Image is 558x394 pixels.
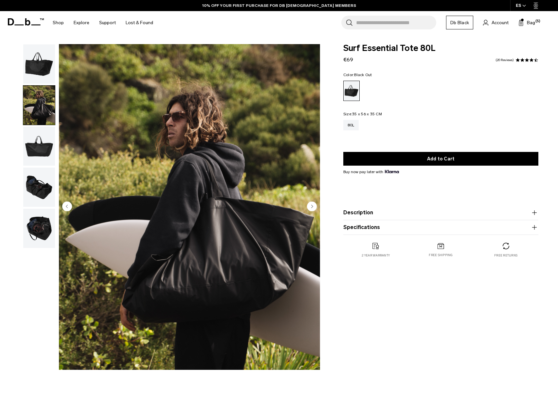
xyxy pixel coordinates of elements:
button: TheSomlos80LToteBlack_5ac96a1e-6842-4dc6-a5be-6b9f91ce0d45_2.png [23,85,55,125]
img: TheSomlos80LToteBlack_5ac96a1e-6842-4dc6-a5be-6b9f91ce0d45_2.png [59,44,320,370]
img: {"height" => 20, "alt" => "Klarna"} [385,170,399,173]
span: Buy now pay later with [343,169,399,175]
li: 2 / 5 [59,44,320,370]
button: TheSomlos80LToteBlack-4_4.png [23,167,55,207]
legend: Size: [343,112,382,116]
p: Free returns [494,253,517,258]
img: TheSomlos80LToteBlack_1.png [23,44,55,84]
a: 20 reviews [495,58,514,62]
a: Account [483,19,509,26]
button: Specifications [343,223,538,231]
img: TheSomlos80LToteBlack-1_3.png [23,127,55,166]
span: Bag [527,19,535,26]
span: Black Out [354,73,372,77]
span: €69 [343,57,353,63]
a: Lost & Found [126,11,153,34]
span: Surf Essential Tote 80L [343,44,538,53]
a: Support [99,11,116,34]
span: 35 x 56 x 35 CM [352,112,382,116]
button: Bag (5) [518,19,535,26]
button: Next slide [307,201,317,212]
a: 80L [343,120,359,130]
a: Db Black [446,16,473,29]
p: Free shipping [429,253,453,257]
span: Account [492,19,509,26]
a: Explore [74,11,89,34]
button: Add to Cart [343,152,538,166]
button: Description [343,209,538,217]
button: TheSomlos80LToteBlack-3_5.png [23,208,55,248]
a: Black Out [343,81,360,101]
a: Shop [53,11,64,34]
p: 2 year warranty [362,253,390,258]
img: TheSomlos80LToteBlack-3_5.png [23,209,55,248]
span: (5) [535,19,540,24]
img: TheSomlos80LToteBlack-4_4.png [23,168,55,207]
button: Previous slide [62,201,72,212]
img: TheSomlos80LToteBlack_5ac96a1e-6842-4dc6-a5be-6b9f91ce0d45_2.png [23,86,55,125]
legend: Color: [343,73,372,77]
a: 10% OFF YOUR FIRST PURCHASE FOR DB [DEMOGRAPHIC_DATA] MEMBERS [202,3,356,8]
nav: Main Navigation [48,11,158,34]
